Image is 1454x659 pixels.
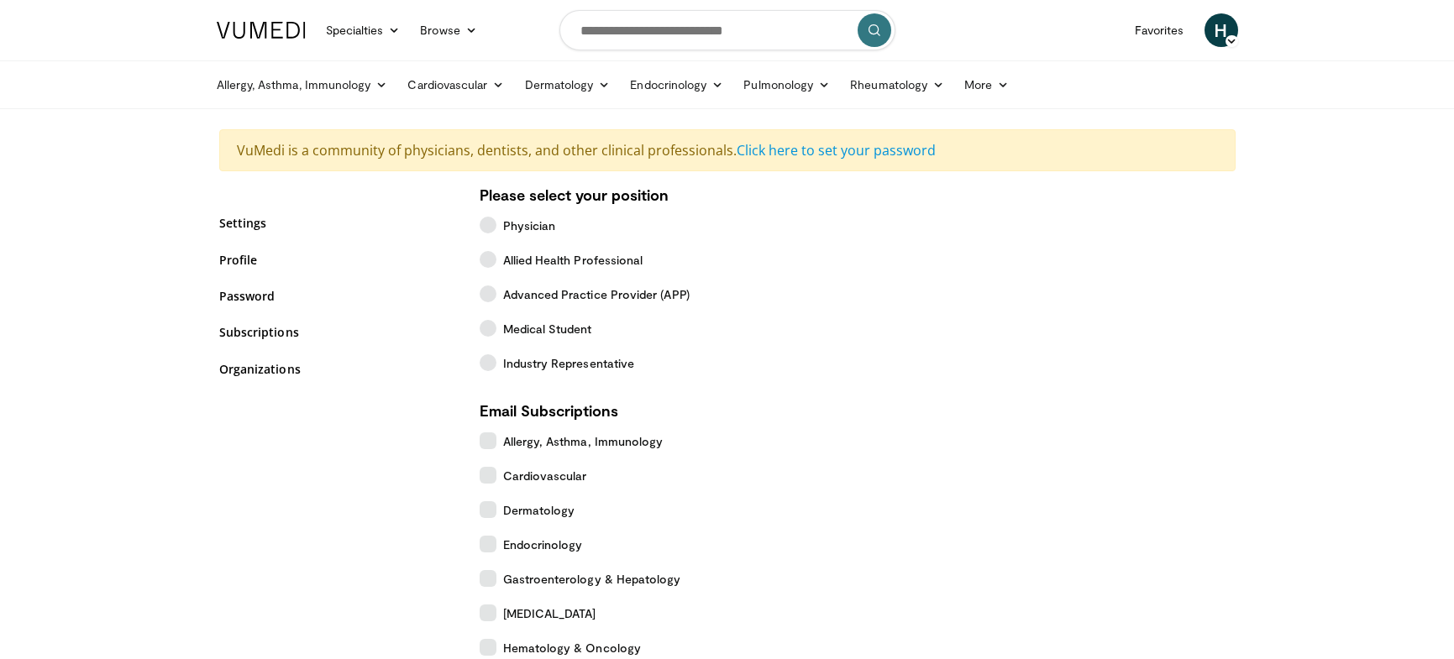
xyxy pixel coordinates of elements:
span: Allied Health Professional [503,251,643,269]
a: H [1205,13,1238,47]
a: Rheumatology [840,68,954,102]
span: Gastroenterology & Hepatology [503,570,681,588]
a: Browse [410,13,487,47]
span: Industry Representative [503,354,635,372]
span: Dermatology [503,501,575,519]
span: Allergy, Asthma, Immunology [503,432,664,450]
a: Pulmonology [733,68,840,102]
div: VuMedi is a community of physicians, dentists, and other clinical professionals. [219,129,1236,171]
span: Advanced Practice Provider (APP) [503,285,690,303]
input: Search topics, interventions [559,10,895,50]
a: Subscriptions [219,323,454,341]
span: Cardiovascular [503,467,587,484]
a: More [954,68,1019,102]
a: Organizations [219,360,454,378]
span: Physician [503,217,556,234]
span: [MEDICAL_DATA] [503,604,596,622]
a: Password [219,287,454,305]
a: Specialties [316,13,411,47]
a: Click here to set your password [737,141,936,160]
a: Cardiovascular [397,68,514,102]
strong: Email Subscriptions [480,401,618,420]
img: VuMedi Logo [217,22,306,39]
span: Hematology & Oncology [503,639,641,656]
span: Endocrinology [503,536,583,553]
strong: Please select your position [480,186,669,204]
a: Profile [219,251,454,269]
a: Allergy, Asthma, Immunology [207,68,398,102]
a: Settings [219,214,454,232]
span: Medical Student [503,320,592,337]
a: Endocrinology [620,68,733,102]
a: Favorites [1125,13,1194,47]
a: Dermatology [515,68,621,102]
